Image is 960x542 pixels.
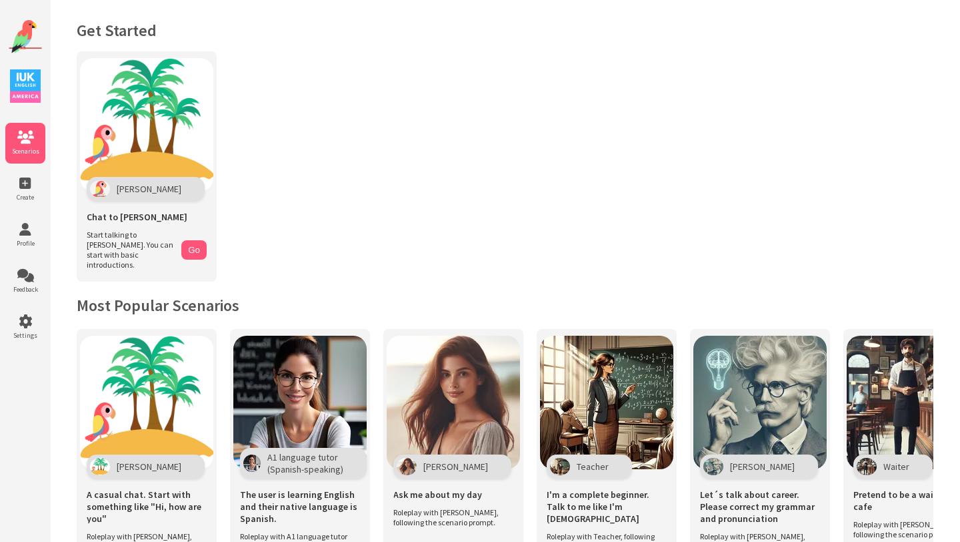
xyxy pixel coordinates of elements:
span: I'm a complete beginner. Talk to me like I'm [DEMOGRAPHIC_DATA] [547,489,667,525]
h2: Most Popular Scenarios [77,295,933,316]
img: Scenario Image [693,336,827,469]
img: Character [397,458,417,475]
span: Roleplay with [PERSON_NAME], following the scenario prompt. [393,507,507,527]
img: IUK Logo [10,69,41,103]
span: Feedback [5,285,45,294]
span: Scenarios [5,147,45,156]
img: Chat with Polly [80,58,213,192]
span: A casual chat. Start with something like "Hi, how are you" [87,489,207,525]
span: Waiter [883,461,909,473]
span: Let´s talk about career. Please correct my grammar and pronunciation [700,489,820,525]
h1: Get Started [77,20,933,41]
img: Scenario Image [540,336,673,469]
img: Website Logo [9,20,42,53]
img: Polly [90,180,110,198]
img: Scenario Image [80,336,213,469]
span: The user is learning English and their native language is Spanish. [240,489,360,525]
span: Teacher [577,461,609,473]
img: Character [243,455,261,472]
img: Scenario Image [233,336,367,469]
span: Ask me about my day [393,489,482,501]
img: Character [90,458,110,475]
img: Character [703,458,723,475]
span: [PERSON_NAME] [117,183,181,195]
span: [PERSON_NAME] [423,461,488,473]
img: Character [550,458,570,475]
span: Create [5,193,45,202]
span: A1 language tutor (Spanish-speaking) [267,451,343,475]
span: Start talking to [PERSON_NAME]. You can start with basic introductions. [87,230,175,270]
span: Profile [5,239,45,248]
span: [PERSON_NAME] [730,461,795,473]
span: [PERSON_NAME] [117,461,181,473]
img: Scenario Image [387,336,520,469]
span: Chat to [PERSON_NAME] [87,211,187,223]
span: Settings [5,331,45,340]
img: Character [857,458,877,475]
button: Go [181,240,207,260]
